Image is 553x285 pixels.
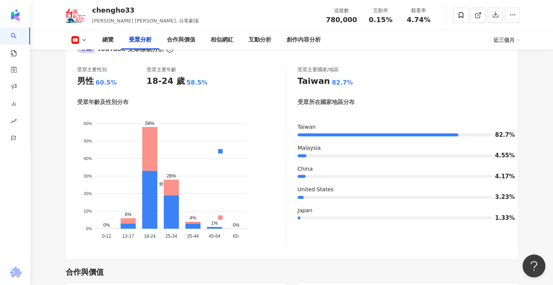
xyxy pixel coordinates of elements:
tspan: 10% [83,209,92,213]
div: 追蹤數 [326,7,357,14]
div: 受眾主要年齡 [147,66,176,73]
div: 合作與價值 [66,267,104,277]
div: 創作內容分析 [287,35,321,45]
tspan: 18-24 [144,234,155,239]
span: 780,000 [326,16,357,24]
tspan: 13-17 [122,234,134,239]
div: United States [298,186,507,194]
div: Taiwan [298,75,330,87]
tspan: 65- [233,234,239,239]
div: Malaysia [298,144,507,152]
span: rise [11,114,17,131]
img: KOL Avatar [64,4,87,27]
div: 近三個月 [493,34,520,46]
div: Japan [298,207,507,215]
div: Taiwan [298,123,507,131]
iframe: Help Scout Beacon - Open [523,255,545,277]
span: [PERSON_NAME] [PERSON_NAME], 台客劇場 [92,18,199,24]
tspan: 40% [83,156,92,161]
span: 1.33% [495,215,507,221]
div: China [298,165,507,173]
div: 受眾主要國家/地區 [298,66,339,73]
tspan: 0% [86,226,92,231]
div: 總覽 [102,35,114,45]
span: 4.17% [495,174,507,179]
tspan: 45-64 [209,234,220,239]
span: 男性 [153,182,168,187]
div: 受眾分析 [129,35,152,45]
tspan: 50% [83,139,92,143]
div: 60.5% [96,78,117,87]
div: 男性 [77,75,94,87]
div: 受眾所在國家地區分布 [298,98,355,106]
div: 合作與價值 [167,35,195,45]
img: chrome extension [8,267,23,279]
tspan: 20% [83,191,92,196]
div: 受眾年齡及性別分布 [77,98,128,106]
div: 互動分析 [249,35,271,45]
tspan: 30% [83,174,92,178]
div: 18-24 歲 [147,75,185,87]
span: 4.55% [495,153,507,159]
a: search [11,27,26,57]
div: 互動率 [366,7,395,14]
div: 82.7% [332,78,353,87]
span: 0.15% [369,16,392,24]
tspan: 35-44 [187,234,199,239]
tspan: 60% [83,121,92,126]
div: 受眾主要性別 [77,66,107,73]
tspan: 25-34 [165,234,177,239]
img: logo icon [9,9,21,21]
span: 82.7% [495,132,507,138]
div: 58.5% [187,78,208,87]
span: 3.23% [495,194,507,200]
tspan: 0-12 [102,234,111,239]
div: 觀看率 [404,7,433,14]
span: 4.74% [407,16,430,24]
div: chengho33 [92,5,199,15]
div: 相似網紅 [211,35,233,45]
